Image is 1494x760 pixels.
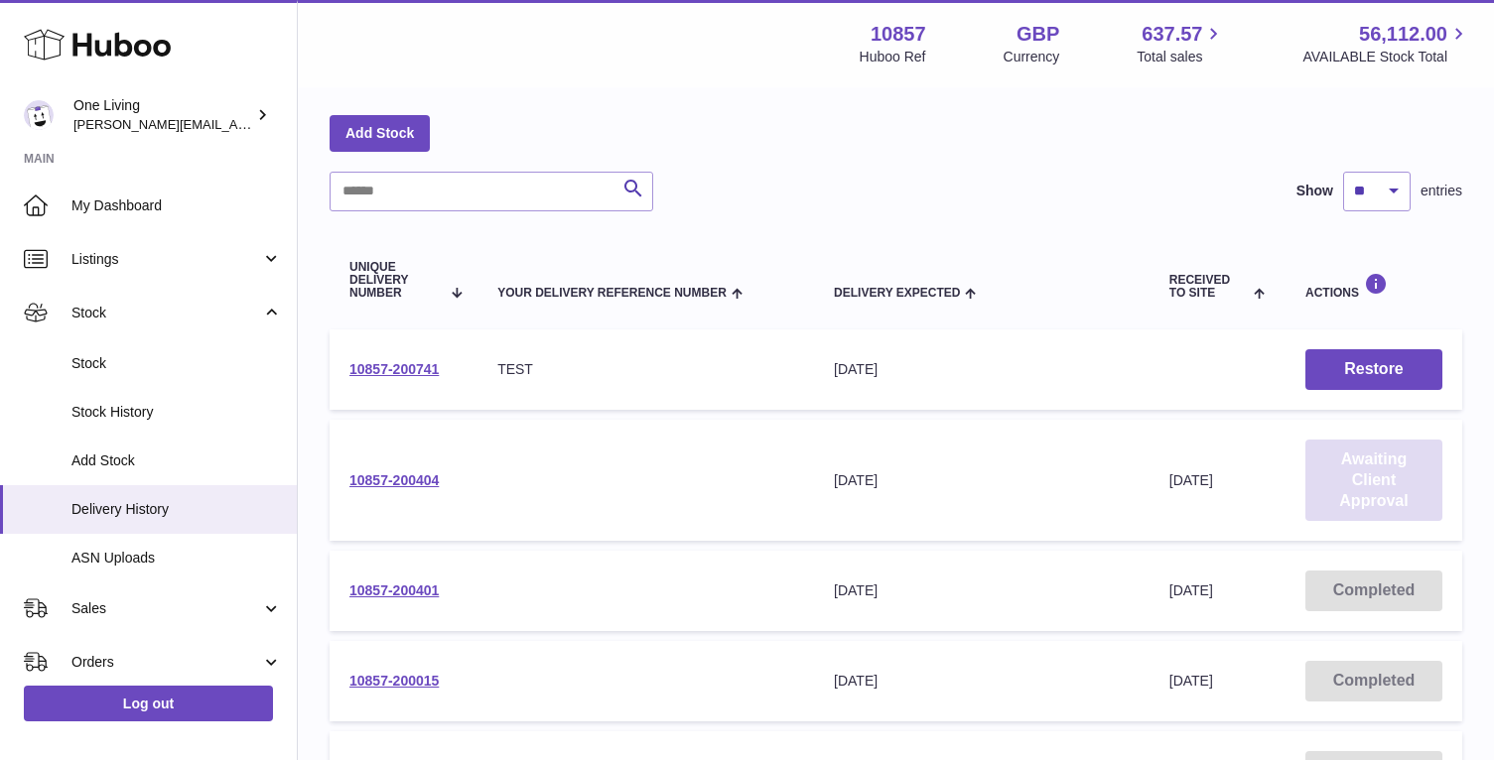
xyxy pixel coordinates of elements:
span: [DATE] [1169,582,1213,598]
strong: GBP [1017,21,1059,48]
span: My Dashboard [71,196,282,215]
label: Show [1296,182,1333,200]
div: [DATE] [834,672,1130,691]
span: Received to Site [1169,274,1249,300]
div: Currency [1004,48,1060,66]
span: Orders [71,653,261,672]
span: Your Delivery Reference Number [497,287,727,300]
span: Stock History [71,403,282,422]
div: [DATE] [834,360,1130,379]
div: TEST [497,360,794,379]
a: Awaiting Client Approval [1305,440,1442,521]
span: 637.57 [1142,21,1202,48]
span: Unique Delivery Number [349,261,441,301]
span: Sales [71,599,261,618]
a: 637.57 Total sales [1137,21,1225,66]
span: Delivery History [71,500,282,519]
div: One Living [73,96,252,134]
span: [PERSON_NAME][EMAIL_ADDRESS][DOMAIN_NAME] [73,116,398,132]
div: [DATE] [834,581,1130,600]
a: 10857-200401 [349,582,439,598]
a: 10857-200741 [349,361,439,377]
span: Delivery Expected [834,287,960,300]
span: [DATE] [1169,673,1213,689]
strong: 10857 [871,21,926,48]
span: AVAILABLE Stock Total [1302,48,1470,66]
span: Stock [71,304,261,322]
span: Stock [71,354,282,373]
div: Actions [1305,273,1442,300]
a: Add Stock [330,115,430,151]
span: Listings [71,250,261,269]
span: Total sales [1137,48,1225,66]
a: 10857-200015 [349,673,439,689]
a: 56,112.00 AVAILABLE Stock Total [1302,21,1470,66]
span: 56,112.00 [1359,21,1447,48]
div: Huboo Ref [860,48,926,66]
img: Jessica@oneliving.com [24,100,54,130]
span: Add Stock [71,451,282,470]
span: ASN Uploads [71,549,282,568]
span: [DATE] [1169,472,1213,488]
span: entries [1421,182,1462,200]
button: Restore [1305,349,1442,390]
a: 10857-200404 [349,472,439,488]
div: [DATE] [834,471,1130,490]
a: Log out [24,686,273,721]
